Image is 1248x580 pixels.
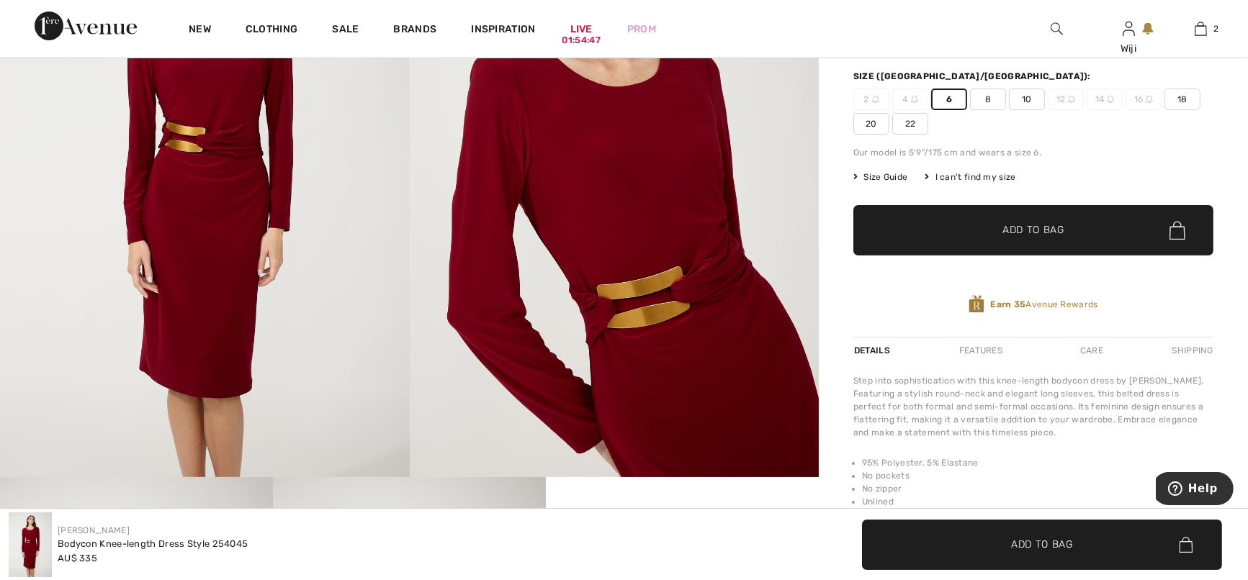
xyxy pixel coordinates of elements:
a: 2 [1165,20,1236,37]
span: 6 [931,89,967,110]
a: Brands [394,23,437,38]
a: Live01:54:47 [570,22,593,37]
div: Bodycon Knee-length Dress Style 254045 [58,537,248,551]
span: 16 [1126,89,1162,110]
div: Shipping [1169,337,1213,363]
img: My Info [1123,20,1135,37]
img: My Bag [1195,20,1207,37]
img: ring-m.svg [1107,96,1114,103]
iframe: Opens a widget where you can find more information [1156,472,1234,508]
button: Add to Bag [853,205,1213,255]
strong: Earn 35 [990,299,1025,309]
div: Wiji [1093,41,1164,56]
span: 2 [1214,22,1219,35]
li: No zipper [862,482,1213,495]
span: Add to Bag [1011,537,1073,552]
div: I can't find my size [925,171,1015,183]
div: Care [1068,337,1115,363]
div: Size ([GEOGRAPHIC_DATA]/[GEOGRAPHIC_DATA]): [853,70,1094,83]
button: Add to Bag [862,520,1222,570]
span: 2 [853,89,889,110]
img: Bodycon Knee-Length Dress Style 254045 [9,512,52,577]
span: 20 [853,113,889,135]
span: 12 [1048,89,1084,110]
li: Unlined [862,495,1213,508]
img: search the website [1051,20,1063,37]
img: Bag.svg [1179,537,1193,553]
img: ring-m.svg [911,96,918,103]
div: Step into sophistication with this knee-length bodycon dress by [PERSON_NAME]. Featuring a stylis... [853,374,1213,439]
li: No pockets [862,469,1213,482]
div: Details [853,337,894,363]
div: 01:54:47 [562,34,601,47]
span: AU$ 335 [58,553,97,563]
img: 1ère Avenue [35,12,137,40]
a: Clothing [246,23,297,38]
span: Inspiration [471,23,535,38]
span: 10 [1009,89,1045,110]
span: Add to Bag [1002,223,1064,238]
a: New [189,23,211,38]
img: Bag.svg [1170,222,1185,240]
img: Avenue Rewards [969,294,984,314]
a: Sale [332,23,359,38]
img: ring-m.svg [1068,96,1075,103]
a: Prom [627,22,656,37]
div: Our model is 5'9"/175 cm and wears a size 6. [853,146,1213,159]
span: Avenue Rewards [990,298,1097,311]
li: 95% Polyester, 5% Elastane [862,456,1213,469]
img: ring-m.svg [1146,96,1153,103]
span: 14 [1087,89,1123,110]
span: 22 [892,113,928,135]
img: ring-m.svg [872,96,879,103]
span: 18 [1164,89,1200,110]
div: Features [947,337,1015,363]
span: 8 [970,89,1006,110]
a: Sign In [1123,22,1135,35]
a: [PERSON_NAME] [58,525,130,535]
span: 4 [892,89,928,110]
span: Size Guide [853,171,907,183]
